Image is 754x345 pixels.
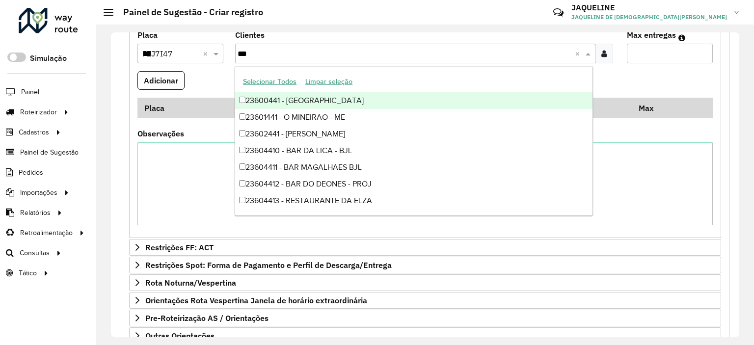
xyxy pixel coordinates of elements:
[239,74,301,89] button: Selecionar Todos
[145,296,367,304] span: Orientações Rota Vespertina Janela de horário extraordinária
[137,29,158,41] label: Placa
[145,332,215,340] span: Outras Orientações
[129,327,721,344] a: Outras Orientações
[145,261,392,269] span: Restrições Spot: Forma de Pagamento e Perfil de Descarga/Entrega
[301,74,357,89] button: Limpar seleção
[632,98,671,118] th: Max
[235,29,265,41] label: Clientes
[129,292,721,309] a: Orientações Rota Vespertina Janela de horário extraordinária
[627,29,676,41] label: Max entregas
[575,48,583,59] span: Clear all
[19,268,37,278] span: Tático
[19,127,49,137] span: Cadastros
[235,176,592,192] div: 23604412 - BAR DO DEONES - PROJ
[145,243,214,251] span: Restrições FF: ACT
[129,257,721,273] a: Restrições Spot: Forma de Pagamento e Perfil de Descarga/Entrega
[235,109,592,126] div: 23601441 - O MINEIRAO - ME
[19,167,43,178] span: Pedidos
[20,248,50,258] span: Consultas
[235,142,592,159] div: 23604410 - BAR DA LICA - BJL
[137,98,233,118] th: Placa
[20,187,57,198] span: Importações
[129,27,721,239] div: Mapas Sugeridos: Placa-Cliente
[235,192,592,209] div: 23604413 - RESTAURANTE DA ELZA
[20,208,51,218] span: Relatórios
[571,13,727,22] span: JAQUELINE DE [DEMOGRAPHIC_DATA][PERSON_NAME]
[30,53,67,64] label: Simulação
[21,87,39,97] span: Painel
[145,314,269,322] span: Pre-Roteirização AS / Orientações
[235,66,593,216] ng-dropdown-panel: Options list
[571,3,727,12] h3: JAQUELINE
[233,98,510,118] th: Código Cliente
[235,159,592,176] div: 23604411 - BAR MAGALHAES BJL
[235,92,592,109] div: 23600441 - [GEOGRAPHIC_DATA]
[129,239,721,256] a: Restrições FF: ACT
[129,274,721,291] a: Rota Noturna/Vespertina
[129,310,721,326] a: Pre-Roteirização AS / Orientações
[20,107,57,117] span: Roteirizador
[137,71,185,90] button: Adicionar
[113,7,263,18] h2: Painel de Sugestão - Criar registro
[20,228,73,238] span: Retroalimentação
[235,126,592,142] div: 23602441 - [PERSON_NAME]
[235,209,592,226] div: 23604414 - BAR DA [DEMOGRAPHIC_DATA] - B
[203,48,211,59] span: Clear all
[145,279,236,287] span: Rota Noturna/Vespertina
[678,34,685,42] em: Máximo de clientes que serão colocados na mesma rota com os clientes informados
[548,2,569,23] a: Contato Rápido
[137,128,184,139] label: Observações
[20,147,79,158] span: Painel de Sugestão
